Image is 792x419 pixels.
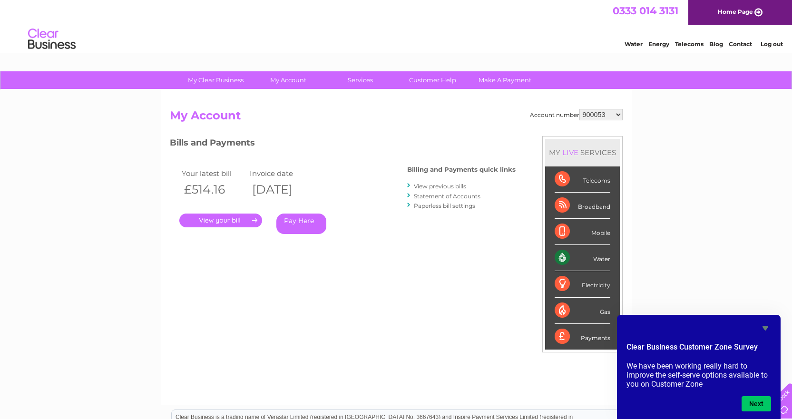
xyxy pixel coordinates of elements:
[761,40,783,48] a: Log out
[28,25,76,54] img: logo.png
[407,166,516,173] h4: Billing and Payments quick links
[742,396,771,411] button: Next question
[545,139,620,166] div: MY SERVICES
[648,40,669,48] a: Energy
[466,71,544,89] a: Make A Payment
[626,322,771,411] div: Clear Business Customer Zone Survey
[555,324,610,350] div: Payments
[626,361,771,389] p: We have been working really hard to improve the self-serve options available to you on Customer Zone
[760,322,771,334] button: Hide survey
[179,167,248,180] td: Your latest bill
[276,214,326,234] a: Pay Here
[247,167,316,180] td: Invoice date
[247,180,316,199] th: [DATE]
[530,109,623,120] div: Account number
[555,166,610,193] div: Telecoms
[170,109,623,127] h2: My Account
[172,5,621,46] div: Clear Business is a trading name of Verastar Limited (registered in [GEOGRAPHIC_DATA] No. 3667643...
[414,183,466,190] a: View previous bills
[176,71,255,89] a: My Clear Business
[613,5,678,17] a: 0333 014 3131
[555,245,610,271] div: Water
[321,71,400,89] a: Services
[560,148,580,157] div: LIVE
[179,180,248,199] th: £514.16
[626,341,771,358] h2: Clear Business Customer Zone Survey
[179,214,262,227] a: .
[414,193,480,200] a: Statement of Accounts
[555,271,610,297] div: Electricity
[675,40,704,48] a: Telecoms
[414,202,475,209] a: Paperless bill settings
[729,40,752,48] a: Contact
[555,219,610,245] div: Mobile
[249,71,327,89] a: My Account
[170,136,516,153] h3: Bills and Payments
[555,193,610,219] div: Broadband
[555,298,610,324] div: Gas
[709,40,723,48] a: Blog
[393,71,472,89] a: Customer Help
[625,40,643,48] a: Water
